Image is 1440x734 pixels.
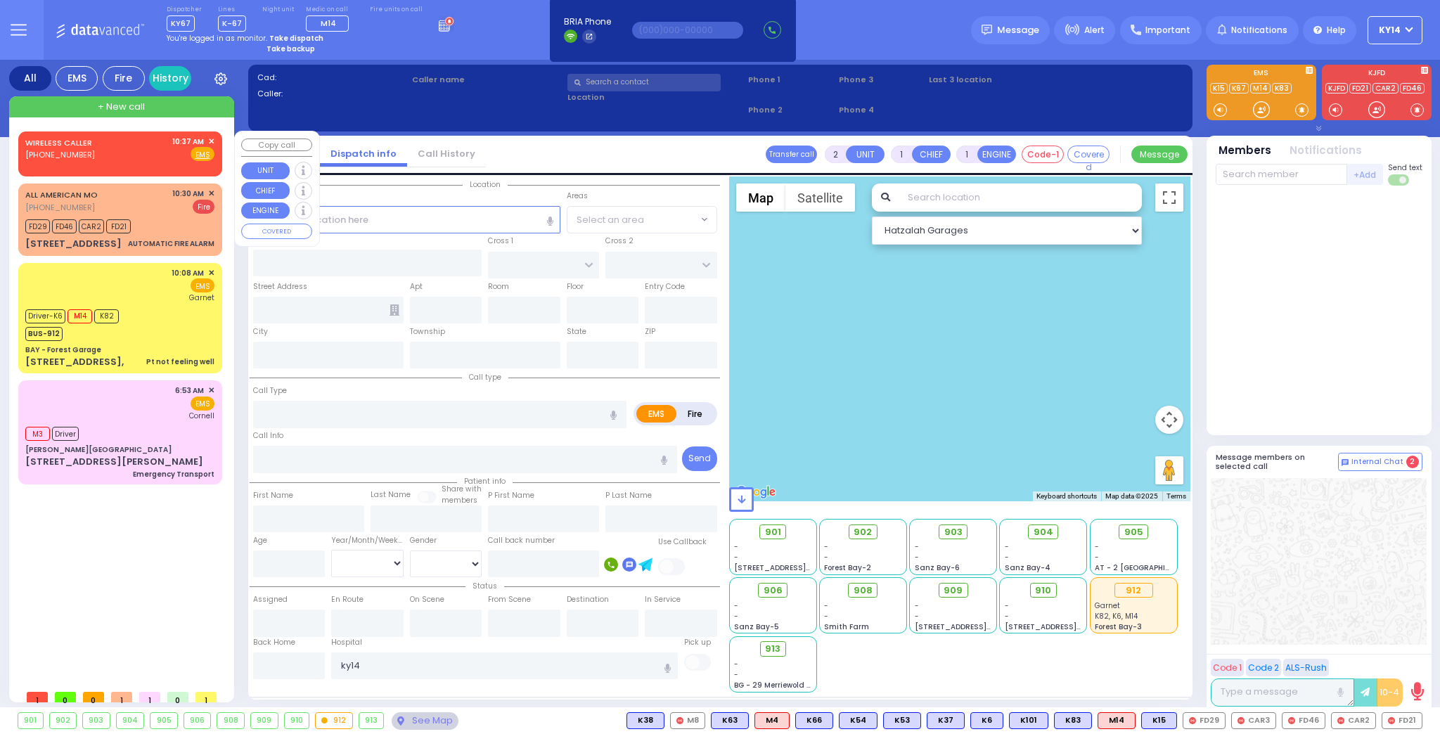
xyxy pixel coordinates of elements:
span: Help [1327,24,1346,37]
span: 0 [167,692,188,702]
span: ✕ [208,188,214,200]
label: P Last Name [605,490,652,501]
span: BG - 29 Merriewold S. [734,680,813,690]
span: Message [997,23,1039,37]
a: ALL AMERICAN MO [25,189,98,200]
button: Members [1219,143,1271,159]
span: KY67 [167,15,195,32]
label: Cross 1 [488,236,513,247]
div: 901 [18,713,43,728]
span: [PHONE_NUMBER] [25,202,95,213]
label: Street Address [253,281,307,292]
div: FD29 [1183,712,1226,729]
span: Cornell [189,411,214,421]
img: red-radio-icon.svg [1237,717,1245,724]
label: Caller: [257,88,408,100]
label: In Service [645,594,681,605]
div: ALS [1098,712,1136,729]
span: - [1005,611,1009,622]
span: Garnet [1095,600,1120,611]
button: UNIT [241,162,290,179]
span: K82 [94,309,119,323]
div: [STREET_ADDRESS][PERSON_NAME] [25,455,203,469]
div: CAR3 [1231,712,1276,729]
span: 2 [1406,456,1419,468]
span: - [824,552,828,562]
label: Pick up [684,637,711,648]
img: comment-alt.png [1342,459,1349,466]
div: BAY - Forest Garage [25,345,101,355]
label: Back Home [253,637,295,648]
span: - [1095,552,1099,562]
input: Search hospital [331,652,678,679]
button: COVERED [241,224,312,239]
label: Lines [218,6,246,14]
span: 1 [111,692,132,702]
span: - [1005,600,1009,611]
div: BLS [711,712,749,729]
button: Show satellite imagery [785,183,855,212]
div: BLS [626,712,664,729]
label: Areas [567,191,588,202]
div: M14 [1098,712,1136,729]
span: Alert [1084,24,1105,37]
span: 902 [854,525,872,539]
button: Code 2 [1246,659,1281,676]
span: 10:30 AM [172,188,204,199]
span: Forest Bay-2 [824,562,871,573]
span: Garnet [189,292,214,303]
div: BLS [970,712,1003,729]
label: EMS [636,405,677,423]
img: red-radio-icon.svg [1189,717,1196,724]
label: Dispatcher [167,6,202,14]
label: Call Type [253,385,287,397]
button: Map camera controls [1155,406,1183,434]
button: CHIEF [912,146,951,163]
span: Driver [52,427,79,441]
div: M4 [754,712,790,729]
label: Assigned [253,594,288,605]
div: AUTOMATIC FIRE ALARM [128,238,214,249]
span: CAR2 [79,219,104,233]
span: - [1005,552,1009,562]
button: Notifications [1290,143,1362,159]
label: Township [410,326,445,337]
span: Important [1145,24,1190,37]
span: Phone 1 [748,74,834,86]
span: members [442,495,477,506]
span: Internal Chat [1351,457,1403,467]
label: KJFD [1322,70,1432,79]
div: 903 [83,713,110,728]
span: K82, K6, M14 [1095,611,1138,622]
img: red-radio-icon.svg [1337,717,1344,724]
div: Pt not feeling well [146,356,214,367]
div: Fire [103,66,145,91]
div: EMS [56,66,98,91]
label: Destination [567,594,609,605]
span: 905 [1124,525,1143,539]
strong: Take backup [266,44,315,54]
button: Covered [1067,146,1110,163]
div: BLS [927,712,965,729]
button: Code-1 [1022,146,1064,163]
label: Floor [567,281,584,292]
button: CHIEF [241,182,290,199]
span: 908 [854,584,873,598]
div: BLS [795,712,833,729]
div: All [9,66,51,91]
button: Message [1131,146,1188,163]
div: ALS [754,712,790,729]
label: State [567,326,586,337]
button: Code 1 [1211,659,1244,676]
div: 912 [316,713,352,728]
span: Call type [462,372,508,382]
a: K15 [1210,83,1228,94]
span: - [824,611,828,622]
strong: Take dispatch [269,33,323,44]
span: Location [463,179,508,190]
span: Driver-K6 [25,309,65,323]
span: 10:08 AM [172,268,204,278]
span: 0 [83,692,104,702]
span: 6:53 AM [175,385,204,396]
div: Emergency Transport [133,469,214,479]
